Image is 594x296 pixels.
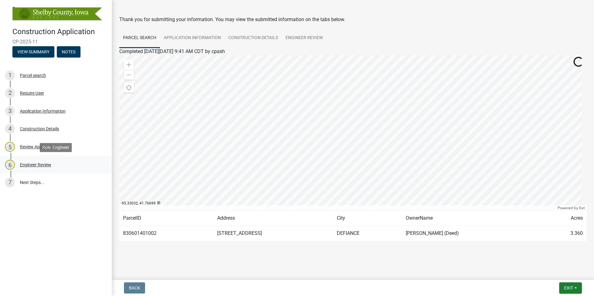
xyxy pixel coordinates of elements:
div: Zoom out [124,70,134,80]
div: Thank you for submitting your information. You may view the submitted information on the tabs below. [119,16,587,23]
div: Parcel search [20,73,46,78]
div: 7 [5,177,15,187]
span: Completed [DATE][DATE] 9:41 AM CDT by cpash [119,48,225,54]
a: Esri [579,206,585,210]
div: Zoom in [124,60,134,70]
td: ParcelID [119,211,213,226]
td: DEFIANCE [333,226,402,241]
button: Back [124,282,145,294]
div: 3 [5,106,15,116]
td: [PERSON_NAME] (Deed) [402,226,541,241]
button: View Summary [12,46,54,57]
div: Require User [20,91,44,95]
img: Shelby County, Iowa [12,7,102,21]
span: Back [129,285,140,290]
a: Parcel search [119,28,160,48]
div: Construction Details [20,127,59,131]
div: 5 [5,142,15,152]
div: Find my location [124,83,134,93]
td: [STREET_ADDRESS] [213,226,333,241]
td: 830601401002 [119,226,213,241]
td: Address [213,211,333,226]
td: 3.360 [541,226,587,241]
td: OwnerName [402,211,541,226]
div: 2 [5,88,15,98]
a: Application Information [160,28,225,48]
a: Construction Details [225,28,282,48]
td: City [333,211,402,226]
wm-modal-confirm: Summary [12,50,54,55]
div: Engineer Review [20,163,51,167]
wm-modal-confirm: Notes [57,50,80,55]
div: 6 [5,160,15,170]
button: Notes [57,46,80,57]
span: CP-2025-11 [12,39,99,45]
h4: Construction Application [12,27,107,36]
div: 4 [5,124,15,134]
div: Powered by [556,205,587,210]
td: Acres [541,211,587,226]
div: 1 [5,70,15,80]
div: Role: Engineer [40,143,72,152]
div: Review Application [20,145,56,149]
a: Engineer Review [282,28,327,48]
div: Application Information [20,109,66,113]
